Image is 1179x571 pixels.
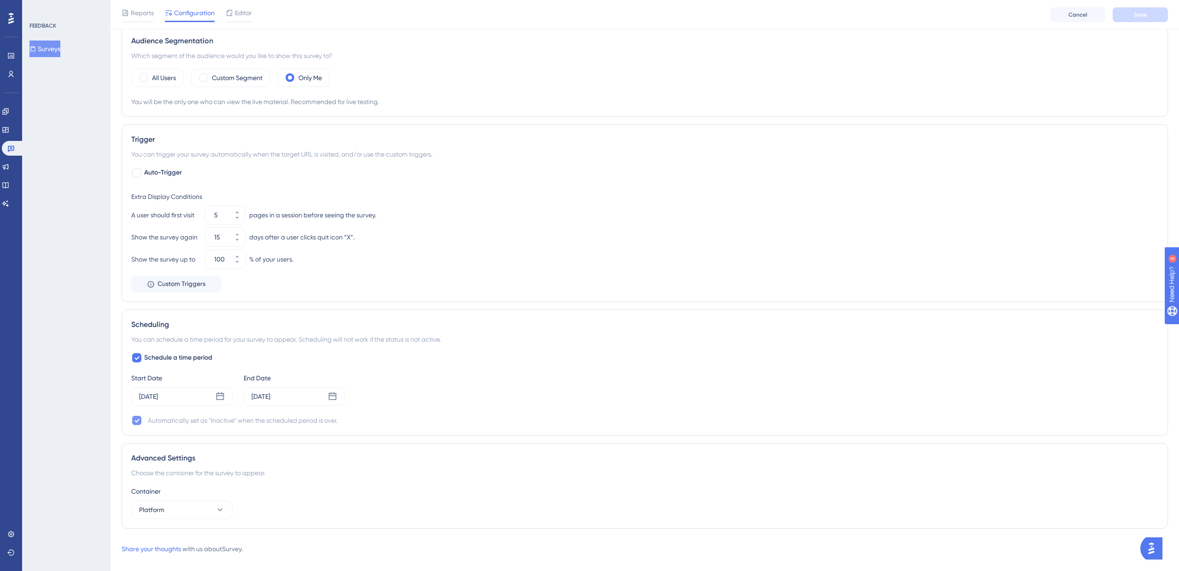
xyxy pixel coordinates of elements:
[158,279,205,290] span: Custom Triggers
[152,72,176,83] label: All Users
[1140,535,1168,562] iframe: UserGuiding AI Assistant Launcher
[139,504,164,515] span: Platform
[235,7,252,18] span: Editor
[131,501,233,519] button: Platform
[131,334,1158,345] div: You can schedule a time period for your survey to appear. Scheduling will not work if the status ...
[131,191,1158,202] div: Extra Display Conditions
[22,2,58,13] span: Need Help?
[131,210,201,221] div: A user should first visit
[131,453,1158,464] div: Advanced Settings
[131,96,1158,107] div: You will be the only one who can view the live material. Recommended for live testing.
[131,486,1158,497] div: Container
[139,391,158,402] div: [DATE]
[249,254,293,265] div: % of your users.
[298,72,322,83] label: Only Me
[249,232,355,243] div: days after a user clicks quit icon “X”.
[148,415,338,426] div: Automatically set as “Inactive” when the scheduled period is over.
[122,545,181,553] a: Share your thoughts
[131,319,1158,330] div: Scheduling
[131,35,1158,47] div: Audience Segmentation
[251,391,270,402] div: [DATE]
[131,7,154,18] span: Reports
[212,72,263,83] label: Custom Segment
[144,167,182,178] span: Auto-Trigger
[249,210,376,221] div: pages in a session before seeing the survey.
[131,149,1158,160] div: You can trigger your survey automatically when the target URL is visited, and/or use the custom t...
[131,232,201,243] div: Show the survey again
[131,50,1158,61] div: Which segment of the audience would you like to show this survey to?
[1068,11,1087,18] span: Cancel
[131,276,221,292] button: Custom Triggers
[29,41,60,57] button: Surveys
[131,254,201,265] div: Show the survey up to
[122,543,243,554] div: with us about Survey .
[29,22,56,29] div: FEEDBACK
[244,373,345,384] div: End Date
[144,352,212,363] span: Schedule a time period
[131,467,1158,478] div: Choose the container for the survey to appear.
[174,7,215,18] span: Configuration
[1050,7,1105,22] button: Cancel
[131,373,233,384] div: Start Date
[131,134,1158,145] div: Trigger
[1134,11,1147,18] span: Save
[1113,7,1168,22] button: Save
[64,5,67,12] div: 4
